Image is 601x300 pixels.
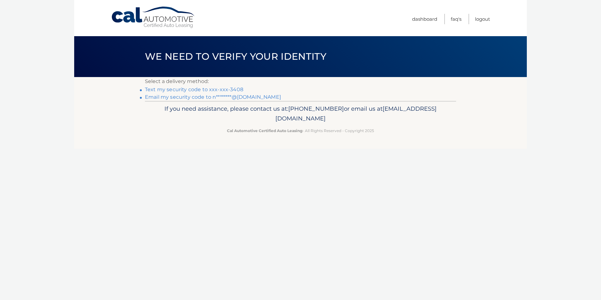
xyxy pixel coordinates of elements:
[288,105,344,112] span: [PHONE_NUMBER]
[149,127,452,134] p: - All Rights Reserved - Copyright 2025
[451,14,461,24] a: FAQ's
[145,77,456,86] p: Select a delivery method:
[412,14,437,24] a: Dashboard
[145,51,326,62] span: We need to verify your identity
[227,128,302,133] strong: Cal Automotive Certified Auto Leasing
[145,86,243,92] a: Text my security code to xxx-xxx-3408
[145,94,281,100] a: Email my security code to n********@[DOMAIN_NAME]
[111,6,196,29] a: Cal Automotive
[475,14,490,24] a: Logout
[149,104,452,124] p: If you need assistance, please contact us at: or email us at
